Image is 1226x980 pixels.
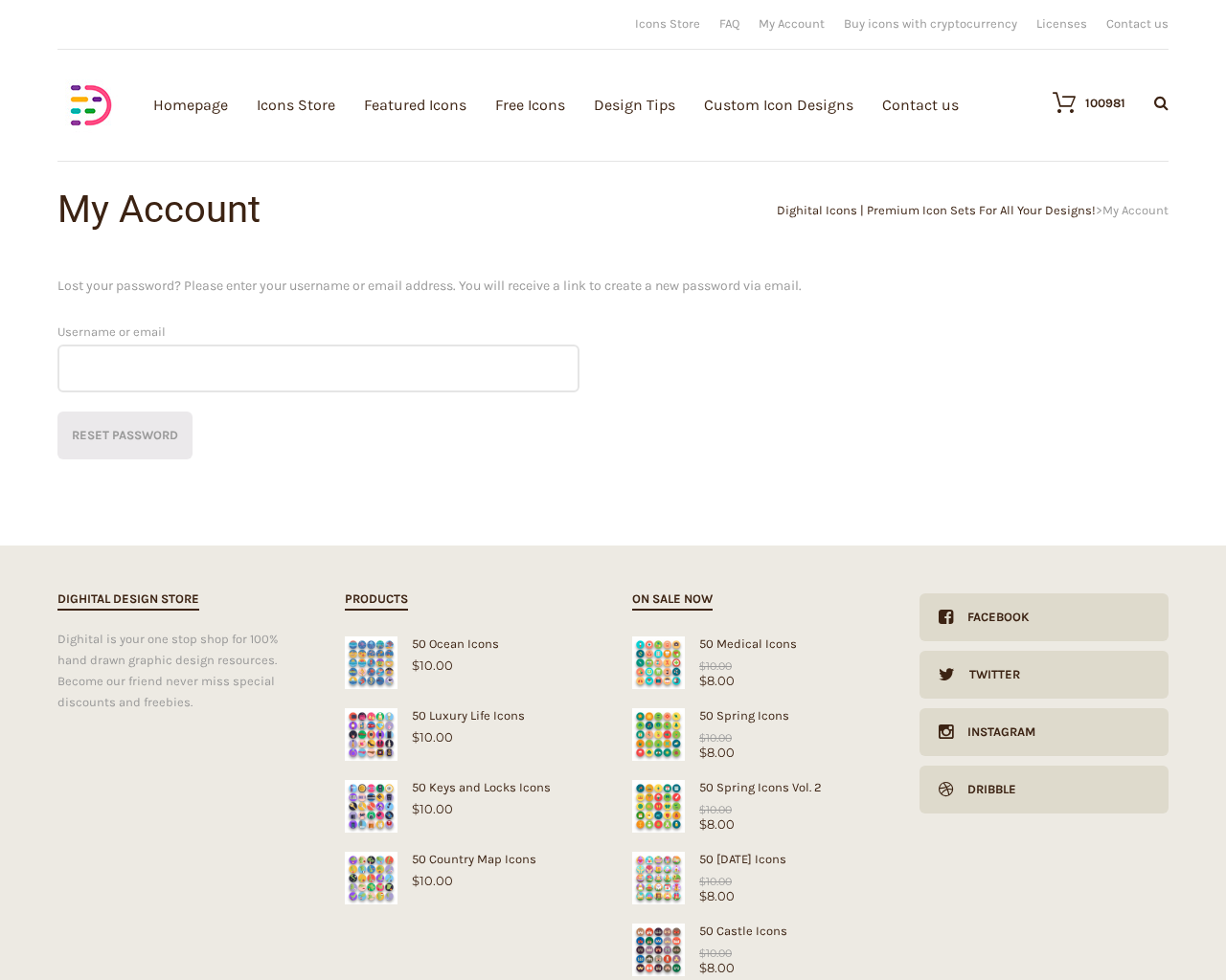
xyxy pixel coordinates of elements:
bdi: 8.00 [699,673,735,688]
h1: My Account [57,190,613,229]
a: Facebook [919,593,1169,641]
a: Castle Icons50 Castle Icons$8.00 [632,924,881,975]
a: Twitter [919,651,1169,699]
img: Spring Icons [632,708,685,761]
a: 50 Country Map Icons$10.00 [345,852,594,888]
button: Reset password [57,412,193,459]
span: $ [699,947,706,960]
span: $ [412,657,420,673]
img: Spring Icons [632,780,685,833]
bdi: 8.00 [699,888,735,903]
span: $ [699,731,706,745]
span: $ [699,803,706,816]
div: 50 Luxury Life Icons [345,708,594,723]
h2: On sale now [632,589,713,611]
bdi: 10.00 [699,803,732,816]
a: Spring Icons50 Spring Icons Vol. 2$8.00 [632,780,881,832]
span: $ [699,659,706,673]
bdi: 8.00 [699,816,735,832]
a: 50 Keys and Locks Icons$10.00 [345,780,594,816]
a: My Account [759,17,825,30]
label: Username or email [57,320,579,345]
bdi: 10.00 [699,947,732,960]
div: 50 Ocean Icons [345,636,594,651]
bdi: 10.00 [412,657,453,673]
div: 50 Country Map Icons [345,852,594,866]
a: 50 Ocean Icons$10.00 [345,636,594,673]
h2: Products [345,589,408,611]
span: $ [412,729,420,745]
span: $ [699,960,707,975]
bdi: 8.00 [699,960,735,975]
a: Buy icons with cryptocurrency [844,17,1017,30]
span: My Account [1102,203,1169,217]
span: $ [412,801,420,816]
a: Medical Icons50 Medical Icons$8.00 [632,636,881,688]
div: Dighital is your one stop shop for 100% hand drawn graphic design resources. Become our friend ne... [57,629,306,713]
span: $ [699,888,707,903]
div: 50 Castle Icons [632,924,881,938]
span: $ [699,673,707,688]
bdi: 10.00 [699,875,732,888]
img: Castle Icons [632,924,685,976]
div: 100981 [1085,97,1125,109]
div: Facebook [953,593,1030,641]
a: Licenses [1036,17,1087,30]
a: 100981 [1033,91,1125,114]
bdi: 8.00 [699,745,735,760]
bdi: 10.00 [412,801,453,816]
bdi: 10.00 [699,659,732,673]
div: 50 Spring Icons Vol. 2 [632,780,881,794]
a: Icons Store [635,17,700,30]
div: 50 Spring Icons [632,708,881,723]
span: $ [699,745,707,760]
div: 50 Keys and Locks Icons [345,780,594,794]
span: $ [699,816,707,832]
img: Medical Icons [632,636,685,689]
bdi: 10.00 [699,731,732,745]
a: Dighital Icons | Premium Icon Sets For All Your Designs! [777,203,1096,217]
a: Easter Icons50 [DATE] Icons$8.00 [632,852,881,903]
img: Easter Icons [632,852,685,904]
span: $ [412,873,420,888]
p: Lost your password? Please enter your username or email address. You will receive a link to creat... [57,276,1169,297]
bdi: 10.00 [412,729,453,745]
h2: Dighital Design Store [57,589,199,611]
div: Instagram [953,708,1035,756]
div: > [613,204,1169,216]
bdi: 10.00 [412,873,453,888]
a: Instagram [919,708,1169,756]
a: Contact us [1106,17,1169,30]
a: Dribble [919,766,1169,813]
div: Twitter [955,651,1020,699]
a: Spring Icons50 Spring Icons$8.00 [632,708,881,760]
div: Dribble [953,766,1016,813]
div: 50 Medical Icons [632,636,881,651]
div: 50 [DATE] Icons [632,852,881,866]
a: 50 Luxury Life Icons$10.00 [345,708,594,745]
span: $ [699,875,706,888]
a: FAQ [719,17,739,30]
